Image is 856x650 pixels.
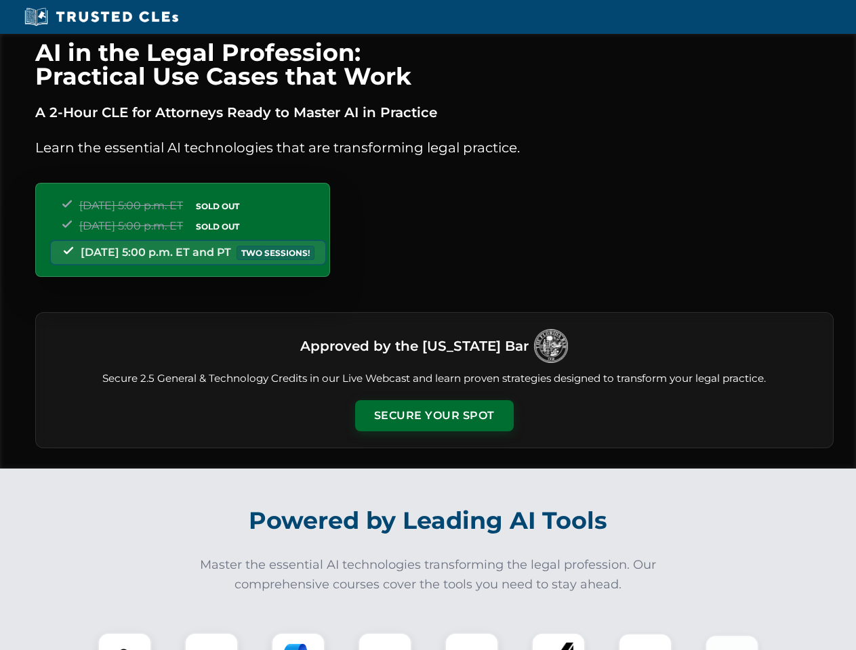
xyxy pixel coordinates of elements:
img: Logo [534,329,568,363]
span: SOLD OUT [191,199,244,213]
span: [DATE] 5:00 p.m. ET [79,219,183,232]
button: Secure Your Spot [355,400,514,431]
h1: AI in the Legal Profession: Practical Use Cases that Work [35,41,834,88]
p: Secure 2.5 General & Technology Credits in our Live Webcast and learn proven strategies designed ... [52,371,817,387]
p: Master the essential AI technologies transforming the legal profession. Our comprehensive courses... [191,555,666,594]
p: Learn the essential AI technologies that are transforming legal practice. [35,137,834,158]
span: SOLD OUT [191,219,244,234]
img: Trusted CLEs [20,7,182,27]
span: [DATE] 5:00 p.m. ET [79,199,183,212]
h2: Powered by Leading AI Tools [53,497,804,544]
p: A 2-Hour CLE for Attorneys Ready to Master AI in Practice [35,102,834,123]
h3: Approved by the [US_STATE] Bar [300,334,529,358]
